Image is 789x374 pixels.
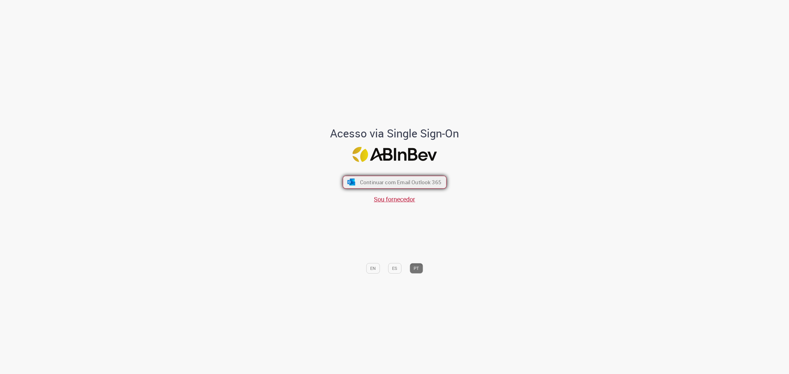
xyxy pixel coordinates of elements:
[388,263,401,274] button: ES
[374,195,415,203] a: Sou fornecedor
[366,263,380,274] button: EN
[352,147,437,162] img: Logo ABInBev
[309,127,480,140] h1: Acesso via Single Sign-On
[410,263,423,274] button: PT
[343,176,447,189] button: ícone Azure/Microsoft 360 Continuar com Email Outlook 365
[347,179,356,185] img: ícone Azure/Microsoft 360
[360,179,441,186] span: Continuar com Email Outlook 365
